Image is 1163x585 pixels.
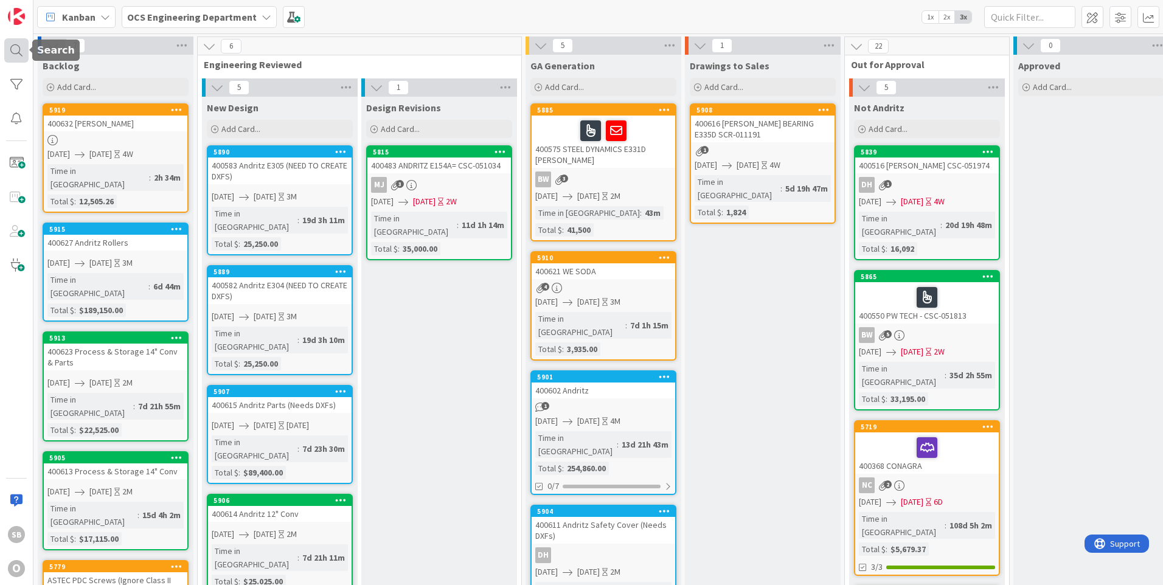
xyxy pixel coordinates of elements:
[212,207,297,234] div: Time in [GEOGRAPHIC_DATA]
[367,147,511,173] div: 5815400483 ANDRITZ E154A= CSC-051034
[212,237,238,251] div: Total $
[535,296,558,308] span: [DATE]
[855,271,999,324] div: 5865400550 PW TECH - CSC-051813
[617,438,619,451] span: :
[47,148,70,161] span: [DATE]
[552,38,573,53] span: 5
[530,103,676,241] a: 5885400575 STEEL DYNAMICS E331D [PERSON_NAME]BW[DATE][DATE]2MTime in [GEOGRAPHIC_DATA]:43mTotal $...
[212,310,234,323] span: [DATE]
[946,369,995,382] div: 35d 2h 55m
[212,327,297,353] div: Time in [GEOGRAPHIC_DATA]
[47,257,70,269] span: [DATE]
[780,182,782,195] span: :
[76,303,126,317] div: $189,150.00
[869,123,908,134] span: Add Card...
[44,333,187,344] div: 5913
[76,532,122,545] div: $17,115.00
[47,423,74,437] div: Total $
[212,419,234,432] span: [DATE]
[871,561,883,573] span: 3/3
[49,225,187,234] div: 5915
[122,257,133,269] div: 3M
[89,485,112,498] span: [DATE]
[564,462,609,475] div: 254,860.00
[535,462,562,475] div: Total $
[861,148,999,156] div: 5839
[855,177,999,193] div: DH
[238,237,240,251] span: :
[207,265,353,375] a: 5889400582 Andritz E304 (NEED TO CREATE DXFS)[DATE][DATE]3MTime in [GEOGRAPHIC_DATA]:19d 3h 10mTo...
[564,342,600,356] div: 3,935.00
[886,392,887,406] span: :
[286,528,297,541] div: 2M
[122,376,133,389] div: 2M
[562,223,564,237] span: :
[299,333,348,347] div: 19d 3h 10m
[62,10,95,24] span: Kanban
[37,44,75,56] h5: Search
[884,330,892,338] span: 5
[535,415,558,427] span: [DATE]
[148,280,150,293] span: :
[43,103,189,213] a: 5919400632 [PERSON_NAME][DATE][DATE]4WTime in [GEOGRAPHIC_DATA]:2h 34mTotal $:12,505.26
[49,562,187,571] div: 5779
[535,206,640,220] div: Time in [GEOGRAPHIC_DATA]
[854,102,904,114] span: Not Andritz
[49,454,187,462] div: 5905
[625,319,627,332] span: :
[74,423,76,437] span: :
[934,345,945,358] div: 2W
[286,190,297,203] div: 3M
[208,495,352,522] div: 5906400614 Andritz 12" Conv
[942,218,995,232] div: 20d 19h 48m
[254,419,276,432] span: [DATE]
[934,195,945,208] div: 4W
[547,480,559,493] span: 0/7
[704,81,743,92] span: Add Card...
[204,58,506,71] span: Engineering Reviewed
[922,11,939,23] span: 1x
[1040,38,1061,53] span: 0
[49,106,187,114] div: 5919
[884,480,892,488] span: 2
[367,177,511,193] div: MJ
[535,223,562,237] div: Total $
[541,402,549,410] span: 1
[564,223,594,237] div: 41,500
[254,528,276,541] span: [DATE]
[371,177,387,193] div: MJ
[610,296,620,308] div: 3M
[859,512,945,539] div: Time in [GEOGRAPHIC_DATA]
[859,327,875,343] div: BW
[47,273,148,300] div: Time in [GEOGRAPHIC_DATA]
[297,551,299,564] span: :
[945,519,946,532] span: :
[44,105,187,116] div: 5919
[854,420,1000,576] a: 5719400368 CONAGRANC[DATE][DATE]6DTime in [GEOGRAPHIC_DATA]:108d 5h 2mTotal $:$5,679.373/3
[854,270,1000,410] a: 5865400550 PW TECH - CSC-051813BW[DATE][DATE]2WTime in [GEOGRAPHIC_DATA]:35d 2h 55mTotal $:33,195.00
[208,386,352,397] div: 5907
[535,190,558,202] span: [DATE]
[207,145,353,255] a: 5890400583 Andritz E305 (NEED TO CREATE DXFS)[DATE][DATE]3MTime in [GEOGRAPHIC_DATA]:19d 3h 11mTo...
[44,561,187,572] div: 5779
[366,102,441,114] span: Design Revisions
[367,147,511,157] div: 5815
[619,438,672,451] div: 13d 21h 43m
[208,506,352,522] div: 400614 Andritz 12" Conv
[577,296,600,308] span: [DATE]
[240,357,281,370] div: 25,250.00
[212,435,297,462] div: Time in [GEOGRAPHIC_DATA]
[701,146,709,154] span: 1
[532,252,675,279] div: 5910400621 WE SODA
[49,334,187,342] div: 5913
[537,254,675,262] div: 5910
[723,206,749,219] div: 1,824
[532,506,675,544] div: 5904400611 Andritz Safety Cover (Needs DXFs)
[855,147,999,173] div: 5839400516 [PERSON_NAME] CSC-051974
[89,257,112,269] span: [DATE]
[532,171,675,187] div: BW
[859,542,886,556] div: Total $
[886,242,887,255] span: :
[150,280,184,293] div: 6d 44m
[532,105,675,116] div: 5885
